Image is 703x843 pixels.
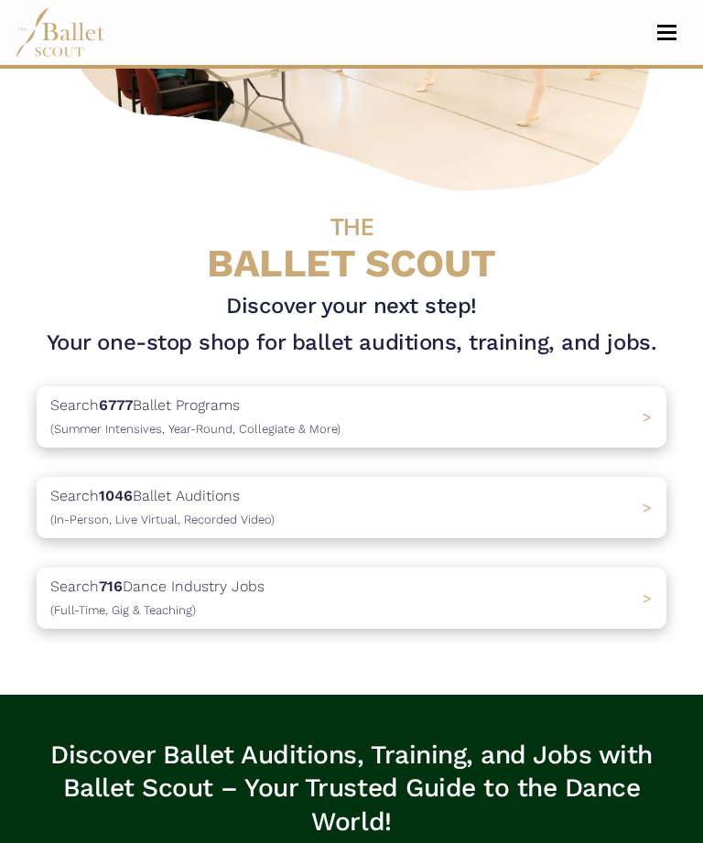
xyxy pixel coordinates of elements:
b: 6777 [99,396,133,414]
span: > [643,499,652,516]
p: Search Ballet Programs [50,394,341,440]
span: > [643,408,652,426]
p: Search Ballet Auditions [50,484,275,531]
b: 1046 [99,487,133,504]
a: Search716Dance Industry Jobs(Full-Time, Gig & Teaching) > [37,567,666,629]
span: (Full-Time, Gig & Teaching) [50,603,196,617]
span: (In-Person, Live Virtual, Recorded Video) [50,513,275,526]
h4: BALLET SCOUT [37,201,666,286]
button: Toggle navigation [645,24,688,41]
span: > [643,589,652,607]
p: Search Dance Industry Jobs [50,575,265,621]
a: Search1046Ballet Auditions(In-Person, Live Virtual, Recorded Video) > [37,477,666,538]
span: THE [330,213,373,241]
h3: Discover Ballet Auditions, Training, and Jobs with Ballet Scout – Your Trusted Guide to the Dance... [37,739,666,839]
h1: Your one-stop shop for ballet auditions, training, and jobs. [37,329,666,357]
b: 716 [99,578,123,595]
h3: Discover your next step! [37,292,666,320]
a: Search6777Ballet Programs(Summer Intensives, Year-Round, Collegiate & More)> [37,386,666,448]
span: (Summer Intensives, Year-Round, Collegiate & More) [50,422,341,436]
